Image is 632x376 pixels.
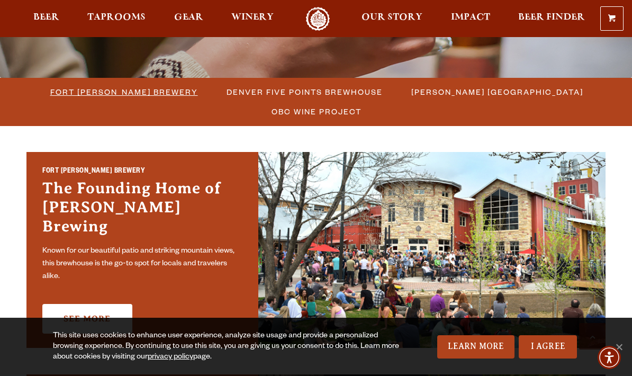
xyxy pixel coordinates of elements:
[519,335,577,359] a: I Agree
[174,13,203,22] span: Gear
[50,84,198,100] span: Fort [PERSON_NAME] Brewery
[231,13,274,22] span: Winery
[42,245,242,283] p: Known for our beautiful patio and striking mountain views, this brewhouse is the go-to spot for l...
[224,7,281,31] a: Winery
[451,13,490,22] span: Impact
[405,84,589,100] a: [PERSON_NAME] [GEOGRAPHIC_DATA]
[26,7,66,31] a: Beer
[167,7,210,31] a: Gear
[227,84,383,100] span: Denver Five Points Brewhouse
[265,104,367,119] a: OBC Wine Project
[272,104,362,119] span: OBC Wine Project
[518,13,585,22] span: Beer Finder
[220,84,388,100] a: Denver Five Points Brewhouse
[511,7,592,31] a: Beer Finder
[33,13,59,22] span: Beer
[298,7,338,31] a: Odell Home
[598,346,621,369] div: Accessibility Menu
[42,304,132,334] a: See More
[44,84,203,100] a: Fort [PERSON_NAME] Brewery
[258,152,606,348] img: Fort Collins Brewery & Taproom'
[53,331,400,363] div: This site uses cookies to enhance user experience, analyze site usage and provide a personalized ...
[148,353,193,362] a: privacy policy
[80,7,152,31] a: Taprooms
[42,166,242,178] h2: Fort [PERSON_NAME] Brewery
[437,335,515,359] a: Learn More
[355,7,429,31] a: Our Story
[42,178,242,241] h3: The Founding Home of [PERSON_NAME] Brewing
[87,13,146,22] span: Taprooms
[444,7,497,31] a: Impact
[362,13,422,22] span: Our Story
[411,84,583,100] span: [PERSON_NAME] [GEOGRAPHIC_DATA]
